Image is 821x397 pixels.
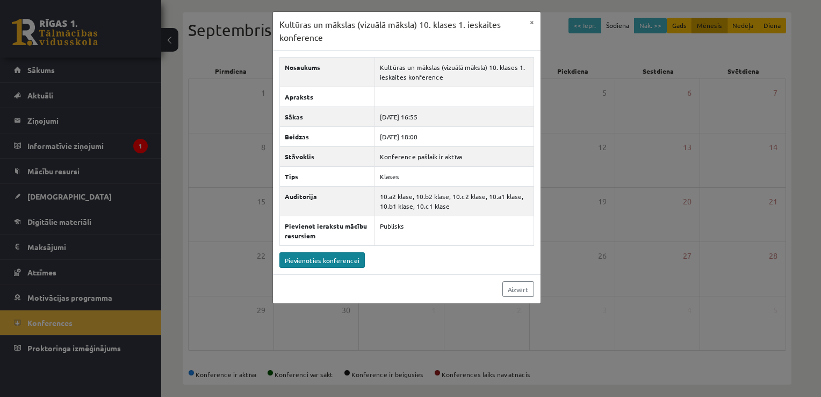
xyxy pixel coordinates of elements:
[279,252,365,268] a: Pievienoties konferencei
[375,216,534,246] td: Publisks
[279,18,523,44] h3: Kultūras un mākslas (vizuālā māksla) 10. klases 1. ieskaites konference
[279,127,375,147] th: Beidzas
[523,12,541,32] button: ×
[279,187,375,216] th: Auditorija
[375,167,534,187] td: Klases
[375,107,534,127] td: [DATE] 16:55
[279,58,375,87] th: Nosaukums
[375,127,534,147] td: [DATE] 18:00
[279,107,375,127] th: Sākas
[375,147,534,167] td: Konference pašlaik ir aktīva
[279,167,375,187] th: Tips
[279,87,375,107] th: Apraksts
[375,58,534,87] td: Kultūras un mākslas (vizuālā māksla) 10. klases 1. ieskaites konference
[279,216,375,246] th: Pievienot ierakstu mācību resursiem
[375,187,534,216] td: 10.a2 klase, 10.b2 klase, 10.c2 klase, 10.a1 klase, 10.b1 klase, 10.c1 klase
[502,281,534,297] a: Aizvērt
[279,147,375,167] th: Stāvoklis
